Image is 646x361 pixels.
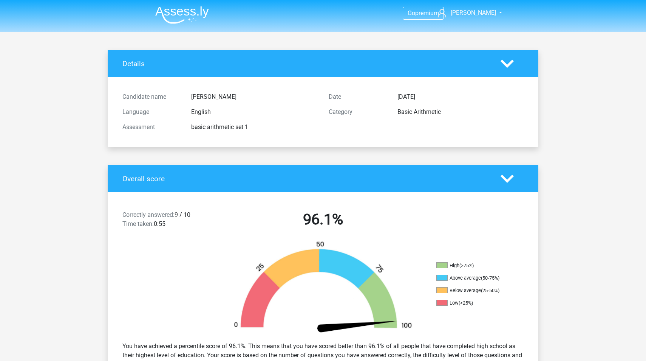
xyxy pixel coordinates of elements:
[185,92,323,101] div: [PERSON_NAME]
[436,262,512,269] li: High
[408,9,415,17] span: Go
[117,107,185,117] div: Language
[117,123,185,132] div: Assessment
[226,210,420,229] h2: 96.1%
[122,211,175,218] span: Correctly answered:
[122,174,489,183] h4: Overall score
[185,107,323,117] div: English
[459,300,473,306] div: (<25%)
[323,92,392,101] div: Date
[117,210,220,232] div: 9 / 10 0:55
[481,288,499,293] div: (25-50%)
[459,263,474,268] div: (>75%)
[451,9,496,16] span: [PERSON_NAME]
[122,220,154,227] span: Time taken:
[117,92,185,101] div: Candidate name
[415,9,439,17] span: premium
[403,8,444,18] a: Gopremium
[392,92,529,101] div: [DATE]
[323,107,392,117] div: Category
[221,241,425,336] img: 96.83268ea44d82.png
[185,123,323,132] div: basic arithmetic set 1
[122,59,489,68] h4: Details
[436,275,512,282] li: Above average
[392,107,529,117] div: Basic Arithmetic
[436,287,512,294] li: Below average
[436,300,512,307] li: Low
[155,6,209,24] img: Assessly
[481,275,499,281] div: (50-75%)
[435,8,497,17] a: [PERSON_NAME]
